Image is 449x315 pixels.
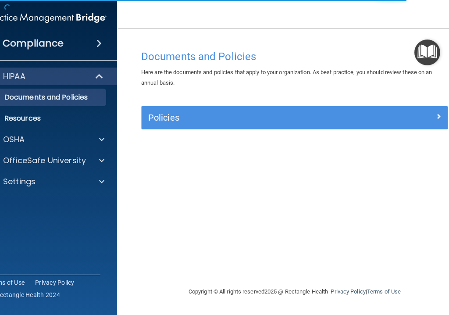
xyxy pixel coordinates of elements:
p: OSHA [3,134,25,145]
button: Open Resource Center [414,39,440,65]
a: Privacy Policy [35,278,75,287]
a: Policies [148,111,441,125]
p: Settings [3,176,36,187]
p: HIPAA [3,71,25,82]
h4: Compliance [3,37,64,50]
h5: Policies [148,113,365,122]
a: Terms of Use [367,288,401,295]
p: OfficeSafe University [3,155,86,166]
span: Here are the documents and policies that apply to your organization. As best practice, you should... [141,69,432,86]
a: Privacy Policy [331,288,365,295]
h4: Documents and Policies [141,51,448,62]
